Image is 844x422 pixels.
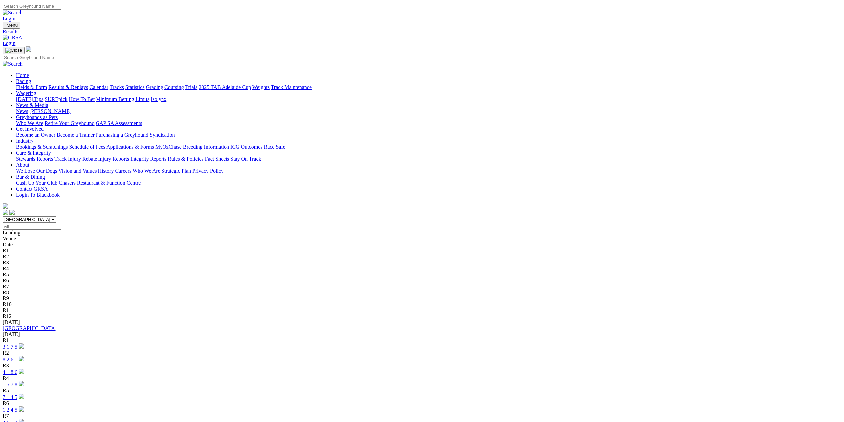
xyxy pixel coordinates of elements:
[3,41,15,46] a: Login
[3,413,841,419] div: R7
[3,407,17,413] a: 1 2 4 5
[3,325,57,331] a: [GEOGRAPHIC_DATA]
[16,180,57,186] a: Cash Up Your Club
[3,3,61,10] input: Search
[3,47,25,54] button: Toggle navigation
[3,350,841,356] div: R2
[3,363,841,369] div: R3
[3,236,841,242] div: Venue
[3,35,22,41] img: GRSA
[3,16,15,21] a: Login
[3,319,841,325] div: [DATE]
[16,156,53,162] a: Stewards Reports
[3,388,841,394] div: R5
[5,48,22,53] img: Close
[58,168,97,174] a: Vision and Values
[19,343,24,349] img: play-circle.svg
[19,356,24,361] img: play-circle.svg
[16,162,29,168] a: About
[16,168,841,174] div: About
[16,144,68,150] a: Bookings & Scratchings
[264,144,285,150] a: Race Safe
[3,272,841,278] div: R5
[155,144,182,150] a: MyOzChase
[16,96,43,102] a: [DATE] Tips
[3,337,841,343] div: R1
[16,168,57,174] a: We Love Our Dogs
[150,132,175,138] a: Syndication
[205,156,229,162] a: Fact Sheets
[19,381,24,386] img: play-circle.svg
[3,382,17,387] a: 1 5 7 8
[110,84,124,90] a: Tracks
[16,192,60,198] a: Login To Blackbook
[125,84,145,90] a: Statistics
[3,10,23,16] img: Search
[9,210,15,215] img: twitter.svg
[3,203,8,209] img: logo-grsa-white.png
[3,61,23,67] img: Search
[3,369,17,375] a: 4 1 8 6
[168,156,204,162] a: Rules & Policies
[16,132,55,138] a: Become an Owner
[16,108,841,114] div: News & Media
[16,180,841,186] div: Bar & Dining
[3,29,841,35] a: Results
[130,156,166,162] a: Integrity Reports
[57,132,95,138] a: Become a Trainer
[3,295,841,301] div: R9
[16,138,33,144] a: Industry
[59,180,141,186] a: Chasers Restaurant & Function Centre
[16,120,841,126] div: Greyhounds as Pets
[3,394,17,400] a: 7 1 4 5
[3,278,841,284] div: R6
[16,150,51,156] a: Care & Integrity
[3,210,8,215] img: facebook.svg
[252,84,270,90] a: Weights
[45,120,95,126] a: Retire Your Greyhound
[3,248,841,254] div: R1
[16,96,841,102] div: Wagering
[192,168,224,174] a: Privacy Policy
[96,120,142,126] a: GAP SA Assessments
[19,369,24,374] img: play-circle.svg
[54,156,97,162] a: Track Injury Rebate
[271,84,312,90] a: Track Maintenance
[19,406,24,412] img: play-circle.svg
[45,96,67,102] a: SUREpick
[16,78,31,84] a: Racing
[230,144,262,150] a: ICG Outcomes
[133,168,160,174] a: Who We Are
[164,84,184,90] a: Coursing
[16,102,48,108] a: News & Media
[98,168,114,174] a: History
[106,144,154,150] a: Applications & Forms
[16,132,841,138] div: Get Involved
[3,266,841,272] div: R4
[16,108,28,114] a: News
[16,186,48,192] a: Contact GRSA
[16,72,29,78] a: Home
[16,126,44,132] a: Get Involved
[3,357,17,362] a: 8 2 6 1
[29,108,71,114] a: [PERSON_NAME]
[89,84,108,90] a: Calendar
[3,400,841,406] div: R6
[3,54,61,61] input: Search
[3,284,841,290] div: R7
[16,144,841,150] div: Industry
[183,144,229,150] a: Breeding Information
[115,168,131,174] a: Careers
[3,375,841,381] div: R4
[3,290,841,295] div: R8
[16,114,58,120] a: Greyhounds as Pets
[230,156,261,162] a: Stay On Track
[16,84,47,90] a: Fields & Form
[98,156,129,162] a: Injury Reports
[7,23,18,28] span: Menu
[151,96,166,102] a: Isolynx
[69,144,105,150] a: Schedule of Fees
[3,301,841,307] div: R10
[48,84,88,90] a: Results & Replays
[199,84,251,90] a: 2025 TAB Adelaide Cup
